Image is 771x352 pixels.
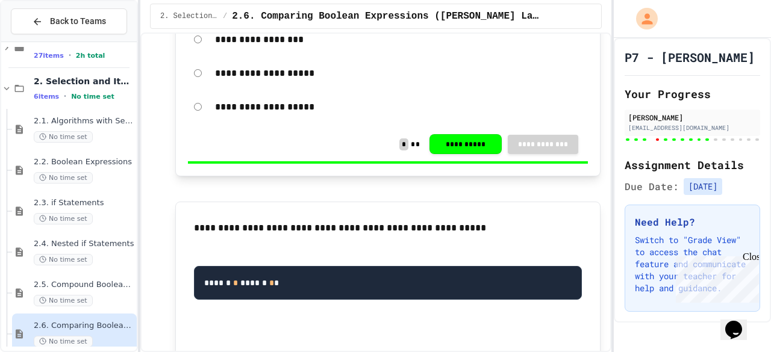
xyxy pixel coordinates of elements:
[34,321,134,331] span: 2.6. Comparing Boolean Expressions ([PERSON_NAME] Laws)
[671,252,759,303] iframe: chat widget
[223,11,227,21] span: /
[720,304,759,340] iframe: chat widget
[625,156,760,173] h2: Assignment Details
[64,91,66,101] span: •
[684,178,722,195] span: [DATE]
[635,234,750,294] p: Switch to "Grade View" to access the chat feature and communicate with your teacher for help and ...
[76,52,105,60] span: 2h total
[34,280,134,290] span: 2.5. Compound Boolean Expressions
[34,198,134,208] span: 2.3. if Statements
[34,131,93,143] span: No time set
[34,239,134,249] span: 2.4. Nested if Statements
[34,336,93,347] span: No time set
[69,51,71,60] span: •
[34,93,59,100] span: 6 items
[5,5,83,76] div: Chat with us now!Close
[34,76,134,87] span: 2. Selection and Iteration
[34,172,93,184] span: No time set
[34,157,134,167] span: 2.2. Boolean Expressions
[635,215,750,229] h3: Need Help?
[628,112,757,123] div: [PERSON_NAME]
[34,254,93,265] span: No time set
[50,15,106,28] span: Back to Teams
[625,49,755,66] h1: P7 - [PERSON_NAME]
[71,93,114,100] span: No time set
[34,116,134,126] span: 2.1. Algorithms with Selection and Repetition
[625,179,679,194] span: Due Date:
[34,295,93,306] span: No time set
[623,5,661,32] div: My Account
[625,85,760,102] h2: Your Progress
[628,123,757,132] div: [EMAIL_ADDRESS][DOMAIN_NAME]
[34,213,93,224] span: No time set
[232,9,540,23] span: 2.6. Comparing Boolean Expressions (De Morgan’s Laws)
[160,11,218,21] span: 2. Selection and Iteration
[34,52,64,60] span: 27 items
